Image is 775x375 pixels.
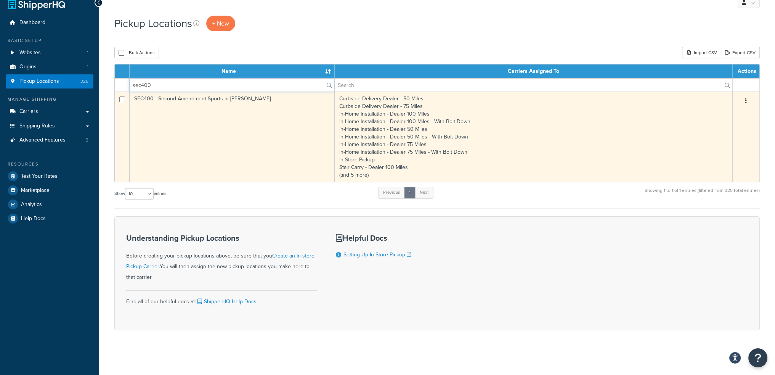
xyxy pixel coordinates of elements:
[21,216,46,222] span: Help Docs
[86,137,88,143] span: 3
[114,188,166,200] label: Show entries
[206,16,235,31] a: + New
[130,79,334,92] input: Search
[80,78,88,85] span: 325
[6,183,93,197] a: Marketplace
[6,37,93,44] div: Basic Setup
[335,64,733,78] th: Carriers Assigned To
[21,201,42,208] span: Analytics
[212,19,229,28] span: + New
[415,187,433,198] a: Next
[335,92,733,182] td: Curbside Delivery Dealer - 50 Miles Curbside Delivery Dealer - 75 Miles In-Home Installation - De...
[19,78,59,85] span: Pickup Locations
[130,92,335,182] td: SEC400 - Second Amendment Sports in [PERSON_NAME]
[335,79,732,92] input: Search
[6,46,93,60] a: Websites 1
[19,108,38,115] span: Carriers
[114,16,192,31] h1: Pickup Locations
[125,188,154,200] select: Showentries
[404,187,416,198] a: 1
[6,60,93,74] li: Origins
[6,105,93,119] a: Carriers
[6,74,93,89] a: Pickup Locations 325
[19,19,45,26] span: Dashboard
[6,133,93,147] a: Advanced Features 3
[378,187,405,198] a: Previous
[6,74,93,89] li: Pickup Locations
[19,50,41,56] span: Websites
[126,234,317,283] div: Before creating your pickup locations above, be sure that you You will then assign the new pickup...
[721,47,760,58] a: Export CSV
[6,212,93,225] a: Help Docs
[6,96,93,103] div: Manage Shipping
[21,173,58,180] span: Test Your Rates
[87,50,88,56] span: 1
[343,251,411,259] a: Setting Up In-Store Pickup
[6,161,93,167] div: Resources
[748,348,767,367] button: Open Resource Center
[21,187,50,194] span: Marketplace
[6,60,93,74] a: Origins 1
[682,47,721,58] div: Import CSV
[87,64,88,70] span: 1
[645,186,760,203] div: Showing 1 to 1 of 1 entries (filtered from 325 total entries)
[130,64,335,78] th: Name : activate to sort column ascending
[114,47,159,58] button: Bulk Actions
[196,298,257,306] a: ShipperHQ Help Docs
[6,198,93,211] a: Analytics
[6,133,93,147] li: Advanced Features
[6,169,93,183] a: Test Your Rates
[19,137,66,143] span: Advanced Features
[126,234,317,242] h3: Understanding Pickup Locations
[19,64,37,70] span: Origins
[336,234,420,242] h3: Helpful Docs
[126,290,317,307] div: Find all of our helpful docs at:
[6,119,93,133] a: Shipping Rules
[6,46,93,60] li: Websites
[6,16,93,30] a: Dashboard
[19,123,55,129] span: Shipping Rules
[733,64,759,78] th: Actions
